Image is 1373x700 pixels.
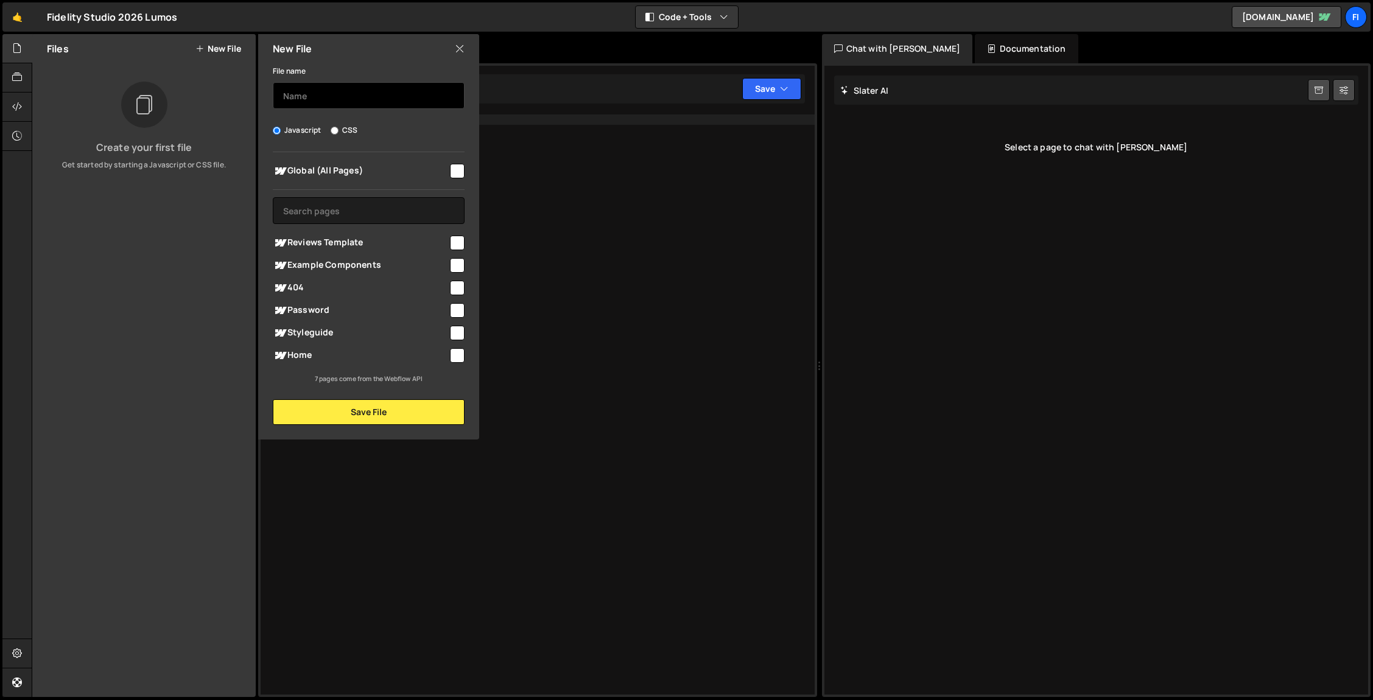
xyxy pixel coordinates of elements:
[273,303,448,318] span: Password
[273,399,465,425] button: Save File
[273,326,448,340] span: Styleguide
[273,281,448,295] span: 404
[273,42,312,55] h2: New File
[195,44,241,54] button: New File
[273,164,448,178] span: Global (All Pages)
[834,123,1359,172] div: Select a page to chat with [PERSON_NAME]
[273,65,306,77] label: File name
[742,78,801,100] button: Save
[1345,6,1367,28] a: Fi
[636,6,738,28] button: Code + Tools
[132,72,210,80] div: Keywords nach Traffic
[840,85,889,96] h2: Slater AI
[273,258,448,273] span: Example Components
[273,124,321,136] label: Javascript
[975,34,1078,63] div: Documentation
[273,127,281,135] input: Javascript
[42,142,246,152] h3: Create your first file
[331,127,339,135] input: CSS
[63,72,90,80] div: Domain
[822,34,973,63] div: Chat with [PERSON_NAME]
[1232,6,1341,28] a: [DOMAIN_NAME]
[315,374,423,383] small: 7 pages come from the Webflow API
[49,71,59,80] img: tab_domain_overview_orange.svg
[2,2,32,32] a: 🤙
[273,348,448,363] span: Home
[273,82,465,109] input: Name
[19,32,29,41] img: website_grey.svg
[19,19,29,29] img: logo_orange.svg
[32,32,202,41] div: Domain: [PERSON_NAME][DOMAIN_NAME]
[42,159,246,170] p: Get started by starting a Javascript or CSS file.
[273,197,465,224] input: Search pages
[119,71,128,80] img: tab_keywords_by_traffic_grey.svg
[34,19,60,29] div: v 4.0.25
[47,10,177,24] div: Fidelity Studio 2026 Lumos
[331,124,357,136] label: CSS
[47,42,69,55] h2: Files
[273,236,448,250] span: Reviews Template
